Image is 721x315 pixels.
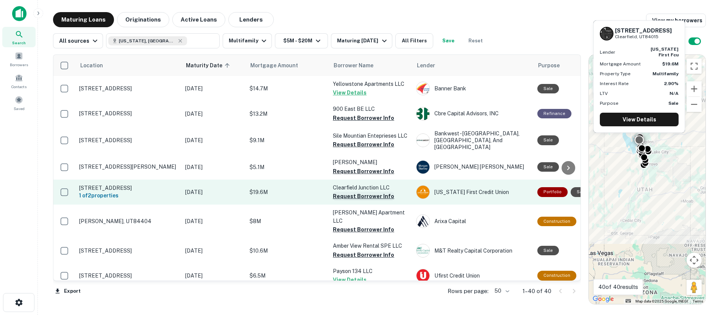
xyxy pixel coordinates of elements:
[2,71,36,91] a: Contacts
[10,62,28,68] span: Borrowers
[250,163,325,171] p: $5.1M
[417,186,429,199] img: picture
[600,100,618,107] p: Purpose
[75,55,181,76] th: Location
[591,294,616,304] img: Google
[615,33,672,40] p: Clearfield, UT84015
[12,40,26,46] span: Search
[600,61,641,67] p: Mortgage Amount
[589,55,705,304] div: 0 0
[416,107,530,121] div: Cbre Capital Advisors, INC
[537,135,559,145] div: Sale
[417,244,429,257] img: picture
[186,61,232,70] span: Maturity Date
[333,267,409,275] p: Payson 134 LLC
[2,93,36,113] div: Saved
[79,272,178,279] p: [STREET_ADDRESS]
[591,294,616,304] a: Open this area in Google Maps (opens a new window)
[416,244,530,258] div: M&T Realty Capital Corporation
[223,33,272,48] button: Multifamily
[537,246,559,255] div: Sale
[416,214,530,228] div: Arixa Capital
[417,107,429,120] img: picture
[2,49,36,69] a: Borrowers
[600,113,679,126] a: View Details
[537,162,559,172] div: Sale
[12,6,27,21] img: capitalize-icon.png
[185,217,242,225] p: [DATE]
[635,299,688,303] span: Map data ©2025 Google, INEGI
[331,33,392,48] button: Maturing [DATE]
[250,84,325,93] p: $14.7M
[14,106,25,112] span: Saved
[669,91,679,96] strong: N/A
[333,88,367,97] button: View Details
[463,33,488,48] button: Reset
[333,183,409,192] p: Clearfield Junction LLC
[598,282,638,292] p: 40 of 40 results
[228,12,274,27] button: Lenders
[53,286,83,297] button: Export
[600,90,608,97] p: LTV
[185,272,242,280] p: [DATE]
[537,271,576,280] div: This loan purpose was for construction
[333,225,394,234] button: Request Borrower Info
[79,191,178,200] h6: 1 of 2 properties
[600,49,615,56] p: Lender
[651,47,679,57] strong: [US_STATE] first fcu
[246,55,329,76] th: Mortgage Amount
[250,217,325,225] p: $8M
[333,167,394,176] button: Request Borrower Info
[333,140,394,149] button: Request Borrower Info
[664,81,679,86] strong: 2.90%
[79,163,178,170] p: [STREET_ADDRESS][PERSON_NAME]
[416,160,530,174] div: [PERSON_NAME] [PERSON_NAME]
[250,61,308,70] span: Mortgage Amount
[436,33,460,48] button: Save your search to get updates of matches that match your search criteria.
[117,12,169,27] button: Originations
[534,55,596,76] th: Purpose
[687,253,702,268] button: Map camera controls
[333,113,394,123] button: Request Borrower Info
[329,55,412,76] th: Borrower Name
[185,163,242,171] p: [DATE]
[600,80,629,87] p: Interest Rate
[250,188,325,196] p: $19.6M
[250,136,325,144] p: $9.1M
[416,82,530,95] div: Banner Bank
[79,110,178,117] p: [STREET_ADDRESS]
[2,27,36,47] a: Search
[185,84,242,93] p: [DATE]
[185,188,242,196] p: [DATE]
[79,137,178,144] p: [STREET_ADDRESS]
[416,269,530,282] div: Ufirst Credit Union
[537,84,559,93] div: Sale
[250,272,325,280] p: $6.5M
[416,130,530,151] div: Bankwest - [GEOGRAPHIC_DATA], [GEOGRAPHIC_DATA], And [GEOGRAPHIC_DATA]
[59,36,100,45] div: All sources
[53,33,103,48] button: All sources
[416,185,530,199] div: [US_STATE] First Credit Union
[417,82,429,95] img: picture
[79,218,178,225] p: [PERSON_NAME], UT84404
[417,134,429,147] img: picture
[615,27,672,34] h6: [STREET_ADDRESS]
[687,81,702,96] button: Zoom in
[395,33,433,48] button: All Filters
[333,192,394,201] button: Request Borrower Info
[683,254,721,291] iframe: Chat Widget
[80,61,103,70] span: Location
[687,97,702,112] button: Zoom out
[523,287,551,296] p: 1–40 of 40
[333,242,409,250] p: Amber View Rental SPE LLC
[626,299,631,303] button: Keyboard shortcuts
[185,247,242,255] p: [DATE]
[693,299,703,303] a: Terms
[492,286,510,296] div: 50
[185,136,242,144] p: [DATE]
[250,247,325,255] p: $10.6M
